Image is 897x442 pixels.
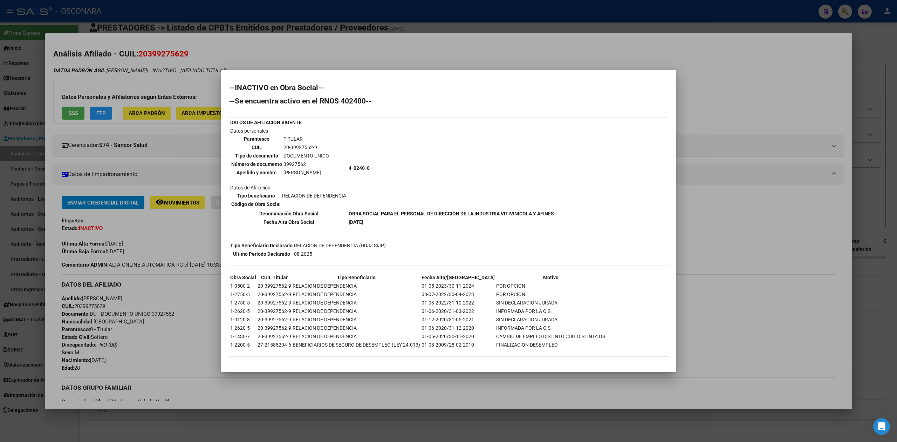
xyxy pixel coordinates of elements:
[231,160,282,168] th: Número de documento
[292,307,420,315] td: RELACION DE DEPENDENCIA
[231,169,282,176] th: Apellido y nombre
[257,333,292,340] td: 20-39927562-9
[421,333,495,340] td: 01-05-2020/30-11-2020
[292,299,420,307] td: RELACION DE DEPENDENCIA
[14,111,28,125] div: Profile image for Soporte
[231,135,282,143] th: Parentesco
[70,219,140,247] button: Mensajes
[421,282,495,290] td: 01-05-2023/30-11-2024
[421,341,495,349] td: 01-08-2009/28-02-2010
[230,333,256,340] td: 1-1430-7
[229,98,668,105] h2: --Se encuentra activo en el RNOS 402400--
[14,141,117,148] div: Envíanos un mensaje
[282,192,347,200] td: RELACION DE DEPENDENCIA
[14,100,126,108] div: Mensaje reciente
[292,274,420,281] th: Tipo Beneficiario
[230,242,293,249] th: Tipo Beneficiario Declarado
[349,211,554,216] b: OBRA SOCIAL PARA EL PERSONAL DE DIRECCION DE LA INDUSTRIA VITIVINICOLA Y AFINES
[230,299,256,307] td: 1-2750-5
[231,143,282,151] th: CUIL
[230,127,348,209] td: Datos personales Datos de Afiliación
[292,316,420,323] td: RELACION DE DEPENDENCIA
[31,118,50,125] div: Soporte
[349,219,363,225] b: [DATE]
[257,341,292,349] td: 27-21585204-6
[421,299,495,307] td: 01-03-2022/31-10-2022
[257,274,292,281] th: CUIL Titular
[231,200,281,208] th: Código de Obra Social
[292,324,420,332] td: RELACION DE DEPENDENCIA
[496,282,605,290] td: POR OPCION
[230,250,293,258] th: Ultimo Período Declarado
[257,299,292,307] td: 20-39927562-9
[257,307,292,315] td: 20-39927562-9
[292,282,420,290] td: RELACION DE DEPENDENCIA
[257,316,292,323] td: 20-39927562-9
[496,333,605,340] td: CAMBIO DE EMPLEO DISTINTO CUIT DISTINTA OS
[231,192,281,200] th: Tipo beneficiario
[421,274,495,281] th: Fecha Alta/[GEOGRAPHIC_DATA]
[349,165,370,171] b: 4-0240-0
[230,341,256,349] td: 1-2200-5
[292,290,420,298] td: RELACION DE DEPENDENCIA
[31,111,150,117] span: [PERSON_NAME] a la espera de sus comentarios
[283,143,329,151] td: 20-39927562-9
[496,316,605,323] td: SIN DECLARACION JURADA
[257,282,292,290] td: 20-39927562-9
[292,333,420,340] td: RELACION DE DEPENDENCIA
[230,120,302,125] b: DATOS DE AFILIACION VIGENTE
[230,316,256,323] td: 1-0120-8
[292,341,420,349] td: BENEFICIARIOS DE SEGURO DE DESEMPLEO (LEY 24.013)
[421,290,495,298] td: 08-07-2022/30-04-2023
[421,316,495,323] td: 01-12-2020/31-05-2021
[257,324,292,332] td: 20-39927562-9
[14,50,126,74] p: Hola! [PERSON_NAME]
[496,299,605,307] td: SIN DECLARACION JURADA
[421,324,495,332] td: 01-06-2020/31-12-2020
[229,84,668,91] h2: --INACTIVO en Obra Social--
[28,236,43,241] span: Inicio
[7,105,133,131] div: Profile image for Soporte[PERSON_NAME] a la espera de sus comentariosSoporte•Hace 6h
[421,307,495,315] td: 01-06-2020/31-03-2022
[496,324,605,332] td: INFORMADA POR LA O.S.
[231,152,282,160] th: Tipo de documento
[7,94,133,131] div: Mensaje recienteProfile image for Soporte[PERSON_NAME] a la espera de sus comentariosSoporte•Hace 6h
[294,242,386,249] td: RELACION DE DEPENDENCIA (DDJJ SIJP)
[94,236,116,241] span: Mensajes
[230,218,348,226] th: Fecha Alta Obra Social
[283,152,329,160] td: DOCUMENTO UNICO
[230,290,256,298] td: 1-2750-5
[230,307,256,315] td: 1-2620-5
[283,169,329,176] td: [PERSON_NAME]
[230,324,256,332] td: 1-2620-5
[283,135,329,143] td: TITULAR
[496,307,605,315] td: INFORMADA POR LA O.S.
[496,341,605,349] td: FINALIZACION DESEMPLEO
[52,118,75,125] div: • Hace 6h
[294,250,386,258] td: 08-2025
[230,210,348,217] th: Denominación Obra Social
[496,274,605,281] th: Motivo
[496,290,605,298] td: POR OPCION
[230,274,256,281] th: Obra Social
[873,418,890,435] iframe: Intercom live chat
[257,290,292,298] td: 20-39927562-9
[121,11,133,24] div: Cerrar
[230,282,256,290] td: 1-0500-2
[14,74,126,86] p: Necesitás ayuda?
[7,135,133,154] div: Envíanos un mensaje
[283,160,329,168] td: 39927562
